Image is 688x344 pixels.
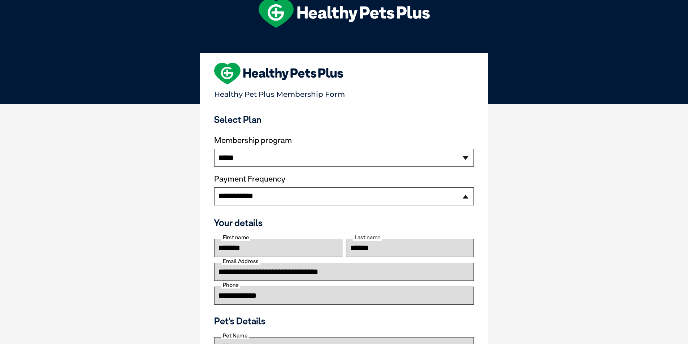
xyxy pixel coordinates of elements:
label: First name [221,234,250,241]
h3: Your details [214,217,474,228]
label: Membership program [214,136,474,145]
label: Last name [353,234,382,241]
img: heart-shape-hpp-logo-large.png [214,63,343,84]
label: Email Address [221,258,260,265]
label: Phone [221,282,240,288]
h3: Pet's Details [211,315,477,326]
p: Healthy Pet Plus Membership Form [214,87,474,99]
label: Payment Frequency [214,174,285,184]
h3: Select Plan [214,114,474,125]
